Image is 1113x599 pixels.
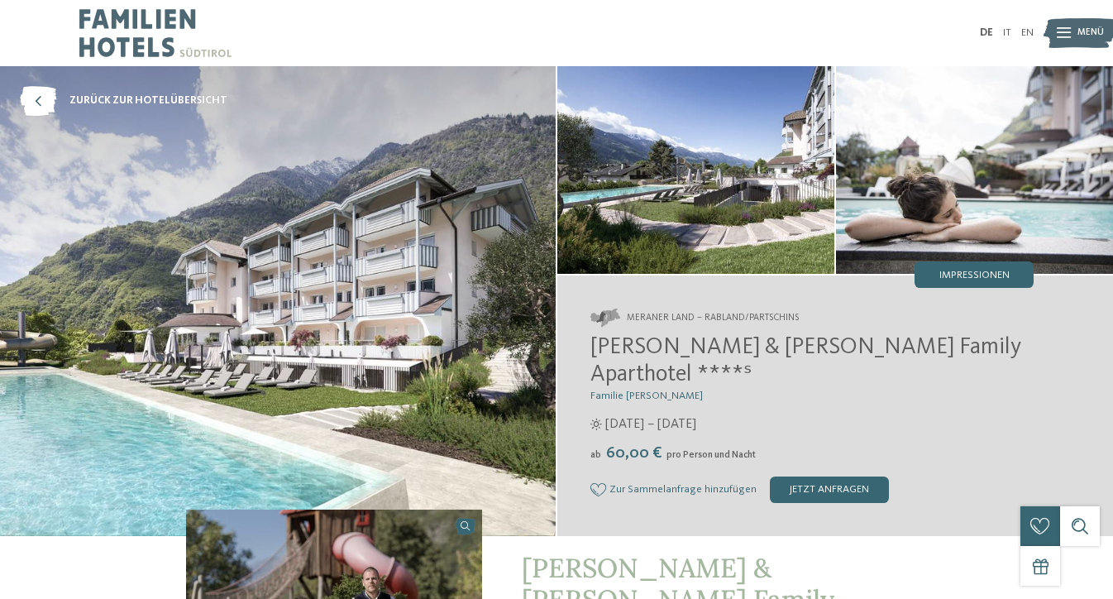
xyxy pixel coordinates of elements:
[69,93,227,108] span: zurück zur Hotelübersicht
[1003,27,1011,38] a: IT
[627,312,799,325] span: Meraner Land – Rabland/Partschins
[20,86,227,116] a: zurück zur Hotelübersicht
[590,419,602,430] i: Öffnungszeiten im Sommer
[770,477,889,503] div: jetzt anfragen
[603,445,665,462] span: 60,00 €
[609,484,757,496] span: Zur Sammelanfrage hinzufügen
[590,450,601,460] span: ab
[605,415,696,434] span: [DATE] – [DATE]
[1021,27,1034,38] a: EN
[836,66,1113,274] img: Das Familienhotel im Meraner Land zum Erholen
[557,66,834,274] img: Das Familienhotel im Meraner Land zum Erholen
[590,391,703,401] span: Familie [PERSON_NAME]
[980,27,993,38] a: DE
[666,450,756,460] span: pro Person und Nacht
[1077,26,1104,40] span: Menü
[590,336,1021,387] span: [PERSON_NAME] & [PERSON_NAME] Family Aparthotel ****ˢ
[939,271,1010,281] span: Impressionen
